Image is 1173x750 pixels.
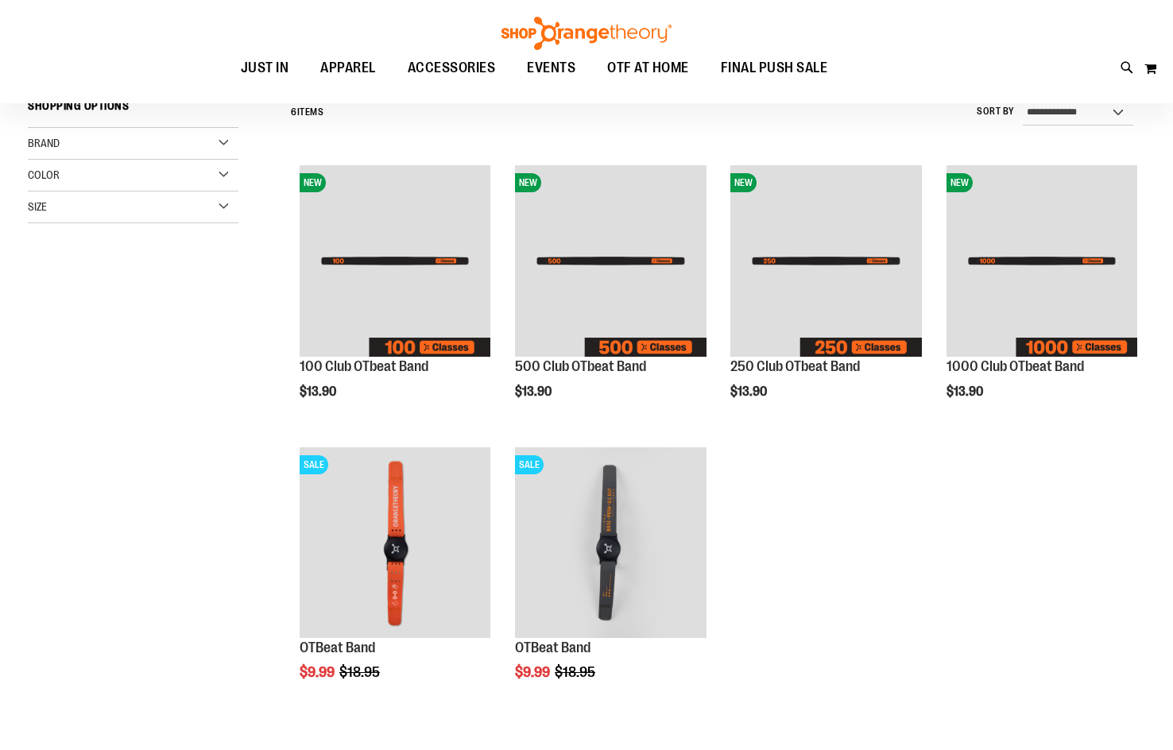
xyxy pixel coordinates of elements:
[300,385,339,399] span: $13.90
[939,157,1145,431] div: product
[300,455,328,474] span: SALE
[977,105,1015,118] label: Sort By
[28,92,238,128] strong: Shopping Options
[730,165,921,356] img: Image of 250 Club OTbeat Band
[947,385,985,399] span: $13.90
[241,50,289,86] span: JUST IN
[300,173,326,192] span: NEW
[291,106,297,118] span: 6
[28,200,47,213] span: Size
[555,664,598,680] span: $18.95
[292,157,498,431] div: product
[300,165,490,358] a: Image of 100 Club OTbeat BandNEW
[515,358,646,374] a: 500 Club OTbeat Band
[507,439,714,721] div: product
[515,447,706,638] img: OTBeat Band
[300,447,490,638] img: OTBeat Band
[515,664,552,680] span: $9.99
[515,447,706,640] a: OTBeat BandSALE
[28,168,60,181] span: Color
[515,165,706,358] a: Image of 500 Club OTbeat BandNEW
[28,137,60,149] span: Brand
[705,50,844,87] a: FINAL PUSH SALE
[320,50,376,86] span: APPAREL
[730,385,769,399] span: $13.90
[947,165,1137,356] img: Image of 1000 Club OTbeat Band
[300,447,490,640] a: OTBeat BandSALE
[408,50,496,86] span: ACCESSORIES
[515,165,706,356] img: Image of 500 Club OTbeat Band
[947,173,973,192] span: NEW
[607,50,689,86] span: OTF AT HOME
[515,640,590,655] a: OTBeat Band
[515,385,554,399] span: $13.90
[300,165,490,356] img: Image of 100 Club OTbeat Band
[730,358,860,374] a: 250 Club OTbeat Band
[300,640,375,655] a: OTBeat Band
[721,50,828,86] span: FINAL PUSH SALE
[511,50,591,87] a: EVENTS
[591,50,705,87] a: OTF AT HOME
[292,439,498,721] div: product
[304,50,392,87] a: APPAREL
[499,17,674,50] img: Shop Orangetheory
[730,165,921,358] a: Image of 250 Club OTbeat BandNEW
[339,664,382,680] span: $18.95
[515,173,541,192] span: NEW
[947,358,1084,374] a: 1000 Club OTbeat Band
[947,165,1137,358] a: Image of 1000 Club OTbeat BandNEW
[722,157,929,431] div: product
[291,100,323,125] h2: Items
[300,664,337,680] span: $9.99
[730,173,757,192] span: NEW
[515,455,544,474] span: SALE
[392,50,512,86] a: ACCESSORIES
[225,50,305,87] a: JUST IN
[507,157,714,431] div: product
[300,358,428,374] a: 100 Club OTbeat Band
[527,50,575,86] span: EVENTS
